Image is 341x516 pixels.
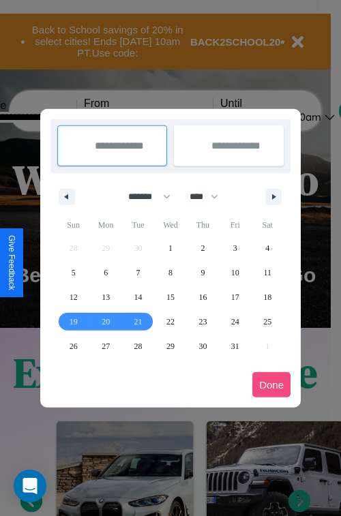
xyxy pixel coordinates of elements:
span: 7 [136,260,140,285]
span: 23 [198,309,207,334]
span: 14 [134,285,143,309]
button: 2 [187,236,219,260]
button: 15 [154,285,186,309]
button: 3 [219,236,251,260]
button: 18 [252,285,284,309]
span: 20 [102,309,110,334]
span: 17 [231,285,239,309]
span: 18 [263,285,271,309]
span: Fri [219,214,251,236]
span: 30 [198,334,207,359]
button: 17 [219,285,251,309]
button: 1 [154,236,186,260]
button: 21 [122,309,154,334]
div: Open Intercom Messenger [14,470,46,502]
button: Done [252,372,291,397]
span: Tue [122,214,154,236]
button: 4 [252,236,284,260]
button: 20 [89,309,121,334]
button: 8 [154,260,186,285]
span: 27 [102,334,110,359]
span: 13 [102,285,110,309]
button: 24 [219,309,251,334]
span: 10 [231,260,239,285]
button: 22 [154,309,186,334]
button: 9 [187,260,219,285]
span: 29 [166,334,175,359]
span: 16 [198,285,207,309]
button: 31 [219,334,251,359]
span: 21 [134,309,143,334]
span: 25 [263,309,271,334]
button: 19 [57,309,89,334]
button: 12 [57,285,89,309]
button: 13 [89,285,121,309]
span: 28 [134,334,143,359]
button: 26 [57,334,89,359]
div: Give Feedback [7,235,16,290]
span: Sat [252,214,284,236]
span: 31 [231,334,239,359]
button: 30 [187,334,219,359]
span: 8 [168,260,173,285]
span: 12 [70,285,78,309]
button: 7 [122,260,154,285]
span: 19 [70,309,78,334]
button: 10 [219,260,251,285]
span: 2 [201,236,205,260]
button: 16 [187,285,219,309]
button: 28 [122,334,154,359]
span: 9 [201,260,205,285]
button: 27 [89,334,121,359]
span: 4 [265,236,269,260]
span: Sun [57,214,89,236]
span: 6 [104,260,108,285]
button: 5 [57,260,89,285]
span: 22 [166,309,175,334]
span: 24 [231,309,239,334]
button: 25 [252,309,284,334]
span: 11 [263,260,271,285]
span: 3 [233,236,237,260]
span: 15 [166,285,175,309]
span: 5 [72,260,76,285]
span: Thu [187,214,219,236]
span: Wed [154,214,186,236]
button: 11 [252,260,284,285]
button: 14 [122,285,154,309]
span: Mon [89,214,121,236]
button: 29 [154,334,186,359]
button: 23 [187,309,219,334]
button: 6 [89,260,121,285]
span: 1 [168,236,173,260]
span: 26 [70,334,78,359]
